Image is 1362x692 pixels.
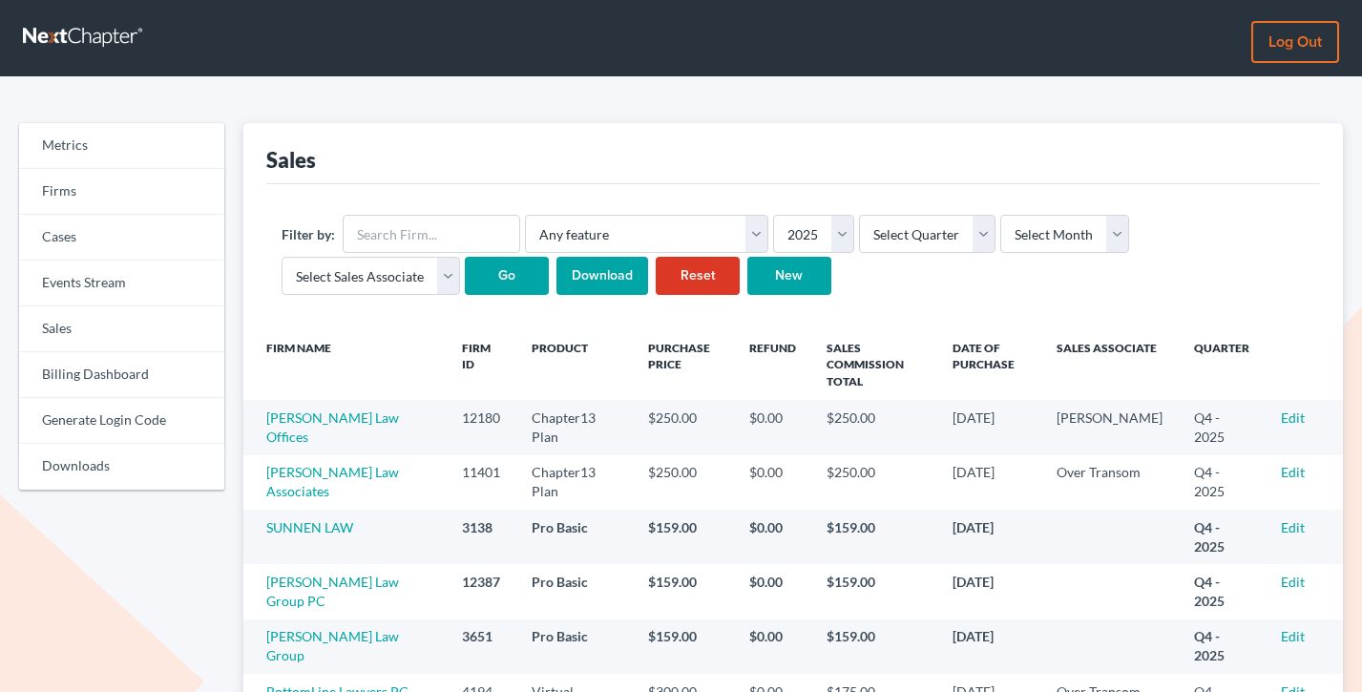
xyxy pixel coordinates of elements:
th: Firm Name [243,329,448,400]
td: $0.00 [734,455,811,510]
th: Firm ID [447,329,516,400]
td: Pro Basic [516,619,633,674]
td: $159.00 [633,564,734,619]
td: $0.00 [734,564,811,619]
td: Q4 - 2025 [1179,455,1266,510]
label: Filter by: [282,224,335,244]
td: [DATE] [937,455,1041,510]
td: Chapter13 Plan [516,455,633,510]
td: Pro Basic [516,510,633,564]
td: [PERSON_NAME] [1041,400,1179,454]
td: $159.00 [811,510,937,564]
a: Sales [19,306,224,352]
a: [PERSON_NAME] Law Group [266,628,399,663]
td: $250.00 [633,455,734,510]
td: 12387 [447,564,516,619]
a: Downloads [19,444,224,490]
a: Edit [1281,519,1305,535]
th: Product [516,329,633,400]
th: Refund [734,329,811,400]
a: Generate Login Code [19,398,224,444]
td: [DATE] [937,400,1041,454]
input: Go [465,257,549,295]
input: Search Firm... [343,215,520,253]
a: Reset [656,257,740,295]
th: Date of Purchase [937,329,1041,400]
td: 3651 [447,619,516,674]
a: [PERSON_NAME] Law Associates [266,464,399,499]
td: [DATE] [937,564,1041,619]
a: Billing Dashboard [19,352,224,398]
a: Events Stream [19,261,224,306]
a: Edit [1281,574,1305,590]
a: Edit [1281,409,1305,426]
input: Download [556,257,648,295]
a: Edit [1281,628,1305,644]
td: Q4 - 2025 [1179,400,1266,454]
td: $159.00 [811,564,937,619]
th: Sales Associate [1041,329,1179,400]
td: 12180 [447,400,516,454]
th: Purchase Price [633,329,734,400]
a: New [747,257,831,295]
a: Metrics [19,123,224,169]
a: [PERSON_NAME] Law Group PC [266,574,399,609]
td: $250.00 [633,400,734,454]
td: $0.00 [734,619,811,674]
td: [DATE] [937,510,1041,564]
td: 3138 [447,510,516,564]
td: Q4 - 2025 [1179,510,1266,564]
a: Cases [19,215,224,261]
a: Log out [1251,21,1339,63]
a: Firms [19,169,224,215]
td: 11401 [447,455,516,510]
td: $159.00 [811,619,937,674]
th: Sales Commission Total [811,329,937,400]
td: $250.00 [811,400,937,454]
td: $0.00 [734,400,811,454]
td: Chapter13 Plan [516,400,633,454]
td: Over Transom [1041,455,1179,510]
td: $159.00 [633,510,734,564]
td: $250.00 [811,455,937,510]
td: $0.00 [734,510,811,564]
td: Q4 - 2025 [1179,619,1266,674]
div: Sales [266,146,316,174]
a: [PERSON_NAME] Law Offices [266,409,399,445]
a: Edit [1281,464,1305,480]
td: Q4 - 2025 [1179,564,1266,619]
td: Pro Basic [516,564,633,619]
td: [DATE] [937,619,1041,674]
a: SUNNEN LAW [266,519,353,535]
th: Quarter [1179,329,1266,400]
td: $159.00 [633,619,734,674]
